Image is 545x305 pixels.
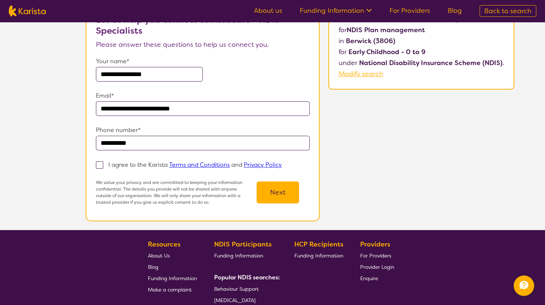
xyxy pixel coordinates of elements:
span: Provider Login [360,264,394,270]
span: Funding Information [214,252,263,259]
a: For Providers [360,250,394,261]
p: in [339,35,504,46]
b: Providers [360,240,390,249]
b: Berwick (3806) [346,37,395,45]
a: Blog [448,6,462,15]
a: About Us [148,250,197,261]
span: Back to search [484,7,531,15]
a: Back to search [479,5,536,17]
span: [MEDICAL_DATA] [214,297,255,304]
b: Let us help you connect to Instacare - NDIS Specialists [96,14,280,37]
button: Channel Menu [514,275,534,296]
span: About Us [148,252,170,259]
p: We value your privacy and are committed to keeping your information confidential. The details you... [96,179,246,206]
b: Resources [148,240,180,249]
b: National Disability Insurance Scheme (NDIS) [359,59,503,67]
a: Funding Information [300,6,372,15]
a: About us [254,6,282,15]
a: Behaviour Support [214,283,277,294]
a: Funding Information [214,250,277,261]
b: Popular NDIS searches: [214,274,280,281]
p: Your name* [96,56,310,67]
span: Blog [148,264,158,270]
img: Karista logo [9,5,46,16]
a: Enquire [360,272,394,284]
p: Email* [96,90,310,101]
a: Provider Login [360,261,394,272]
b: NDIS Participants [214,240,272,249]
a: Privacy Policy [244,161,282,169]
p: under . [339,57,504,68]
span: Funding Information [294,252,343,259]
b: NDIS Plan management [347,26,425,34]
a: For Providers [389,6,430,15]
span: Behaviour Support [214,286,259,292]
span: For Providers [360,252,391,259]
a: Funding Information [294,250,343,261]
b: Early Childhood - 0 to 9 [348,48,426,56]
p: for [339,25,504,35]
b: Instacare - NDIS Specialists [397,15,487,23]
p: Please answer these questions to help us connect you. [96,39,310,50]
span: Enquire [360,275,378,282]
a: Modify search [339,69,383,78]
a: Terms and Conditions [169,161,230,169]
p: Phone number* [96,125,310,136]
a: Funding Information [148,272,197,284]
button: Next [257,181,299,203]
p: I agree to the Karista and [108,161,282,169]
a: Blog [148,261,197,272]
span: Make a complaint [148,286,192,293]
span: Funding Information [148,275,197,282]
b: HCP Recipients [294,240,343,249]
a: Make a complaint [148,284,197,295]
p: for [339,46,504,57]
p: You have selected [339,14,504,79]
